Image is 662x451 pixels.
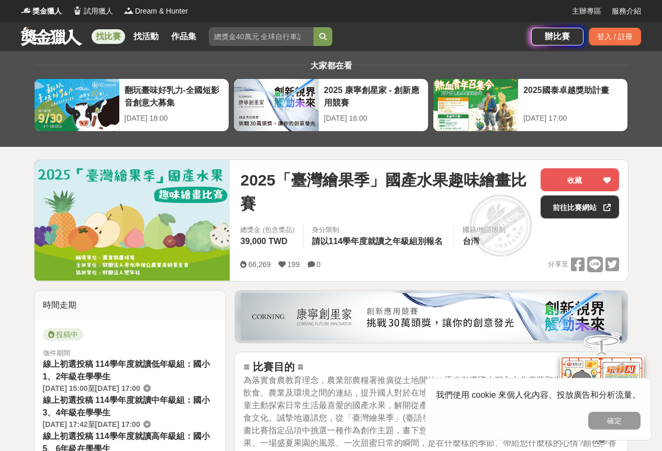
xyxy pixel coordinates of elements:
a: Logo獎金獵人 [21,6,62,17]
span: 39,000 TWD [240,237,287,246]
span: 至 [88,384,95,392]
div: 登入 / 註冊 [589,28,641,45]
span: 投稿中 [43,328,83,341]
span: 徵件期間 [43,349,70,357]
img: Logo [72,5,83,16]
strong: ≡ 比賽目的 ≡ [243,361,303,373]
span: 66,269 [248,260,271,269]
span: [DATE] 17:00 [95,384,140,392]
span: 總獎金 (包含獎品) [240,225,294,235]
span: 試用獵人 [84,6,113,17]
input: 總獎金40萬元 全球自行車設計比賽 [209,27,313,46]
img: d2146d9a-e6f6-4337-9592-8cefde37ba6b.png [560,355,644,425]
a: 辦比賽 [531,28,584,45]
div: 國籍/地區限制 [463,225,506,235]
span: 台灣 [463,237,479,246]
span: [DATE] 17:00 [95,420,140,429]
div: 時間走期 [35,291,226,320]
span: 線上初選投稿 114學年度就讀低年級組：國小1、2年級在學學生 [43,360,210,381]
a: 2025國泰卓越獎助計畫[DATE] 17:00 [433,78,628,132]
div: 2025 康寧創星家 - 創新應用競賽 [324,84,423,108]
img: Logo [124,5,134,16]
span: 0 [317,260,321,269]
a: 找比賽 [92,29,125,44]
a: 服務介紹 [612,6,641,17]
img: Logo [21,5,31,16]
span: 分享至 [548,257,568,272]
span: 請以114學年度就讀之年級組別報名 [312,237,443,246]
span: [DATE] 15:00 [43,384,88,392]
span: Dream & Hunter [135,6,188,17]
a: 找活動 [129,29,163,44]
span: 獎金獵人 [32,6,62,17]
div: [DATE] 17:00 [523,113,622,124]
span: 199 [287,260,299,269]
a: LogoDream & Hunter [124,6,188,17]
div: [DATE] 16:00 [324,113,423,124]
div: 翻玩臺味好乳力-全國短影音創意大募集 [125,84,223,108]
div: [DATE] 18:00 [125,113,223,124]
a: 主辦專區 [572,6,601,17]
span: [DATE] 17:42 [43,420,88,429]
button: 收藏 [541,168,619,191]
img: Cover Image [35,160,230,281]
a: 2025 康寧創星家 - 創新應用競賽[DATE] 16:00 [233,78,429,132]
span: 至 [88,420,95,429]
img: be6ed63e-7b41-4cb8-917a-a53bd949b1b4.png [241,293,622,340]
button: 確定 [588,412,641,430]
span: 線上初選投稿 114學年度就讀中年級組：國小3、4年級在學學生 [43,396,210,417]
span: 大家都在看 [308,61,355,70]
div: 2025國泰卓越獎助計畫 [523,84,622,108]
span: 2025「臺灣繪果季」國產水果趣味繪畫比賽 [240,168,532,215]
a: 前往比賽網站 [541,195,619,218]
div: 身分限制 [312,225,446,235]
a: Logo試用獵人 [72,6,113,17]
a: 翻玩臺味好乳力-全國短影音創意大募集[DATE] 18:00 [34,78,229,132]
span: 我們使用 cookie 來個人化內容、投放廣告和分析流量。 [436,390,641,399]
a: 作品集 [167,29,200,44]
